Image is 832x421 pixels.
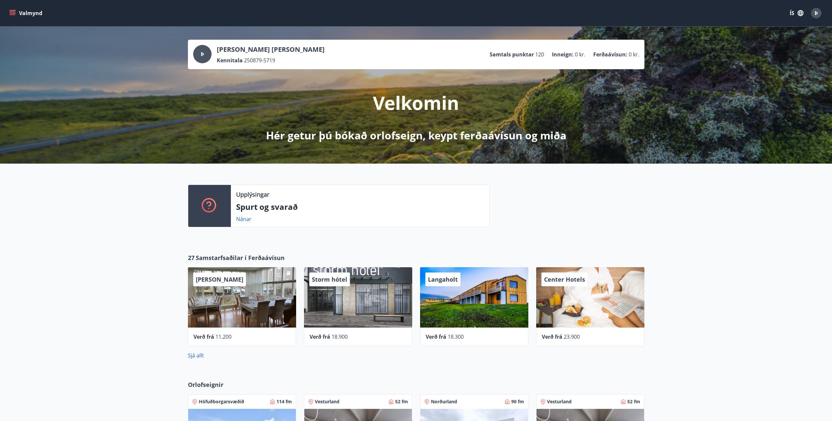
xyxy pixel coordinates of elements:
p: Kennitala [217,57,243,64]
span: 18.900 [332,333,348,340]
span: Center Hotels [544,275,585,283]
button: Þ [808,5,824,21]
p: Samtals punktar [490,51,534,58]
span: [PERSON_NAME] [196,275,243,283]
span: Norðurland [431,398,457,405]
a: Nánar [236,215,252,223]
p: [PERSON_NAME] [PERSON_NAME] [217,45,325,54]
span: Vesturland [547,398,572,405]
button: ÍS [786,7,807,19]
span: 90 fm [511,398,524,405]
p: Ferðaávísun : [593,51,627,58]
span: 18.300 [448,333,464,340]
p: Hér getur þú bókað orlofseign, keypt ferðaávísun og miða [266,128,566,143]
span: 11.200 [215,333,232,340]
span: Verð frá [193,333,214,340]
p: Spurt og svarað [236,201,484,212]
span: Vesturland [315,398,339,405]
span: 23.900 [564,333,580,340]
span: Orlofseignir [188,380,223,389]
span: Þ [201,50,204,58]
span: 250879-5719 [244,57,275,64]
a: Sjá allt [188,352,204,359]
span: Verð frá [310,333,330,340]
span: Samstarfsaðilar í Ferðaávísun [196,253,285,262]
span: 27 [188,253,194,262]
span: 0 kr. [629,51,639,58]
span: Verð frá [542,333,562,340]
p: Upplýsingar [236,190,269,199]
span: 114 fm [276,398,292,405]
span: Storm hótel [312,275,347,283]
p: Velkomin [373,90,459,115]
span: Langaholt [428,275,458,283]
span: Þ [815,10,818,17]
span: Höfuðborgarsvæðið [199,398,244,405]
p: Inneign : [552,51,574,58]
span: 52 fm [395,398,408,405]
span: 0 kr. [575,51,585,58]
span: Verð frá [426,333,446,340]
span: 120 [535,51,544,58]
button: menu [8,7,45,19]
span: 52 fm [627,398,640,405]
